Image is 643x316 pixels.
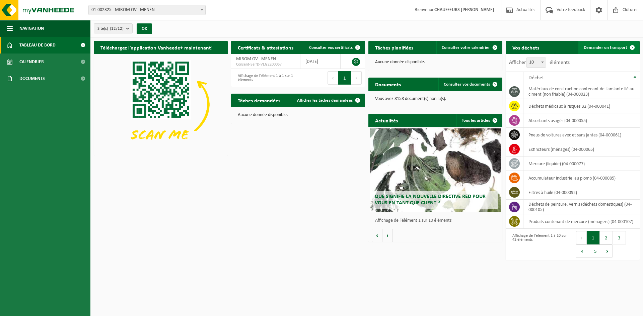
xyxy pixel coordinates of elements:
[231,41,300,54] h2: Certificats & attestations
[509,230,569,258] div: Affichage de l'élément 1 à 10 sur 42 éléments
[368,78,408,91] h2: Documents
[438,78,502,91] a: Consulter vos documents
[94,54,228,154] img: Download de VHEPlus App
[368,41,420,54] h2: Tâches planifiées
[300,54,341,69] td: [DATE]
[88,5,206,15] span: 01-002325 - MIROM OV - MENEN
[375,194,486,206] span: Que signifie la nouvelle directive RED pour vous en tant que client ?
[89,5,205,15] span: 01-002325 - MIROM OV - MENEN
[19,37,56,54] span: Tableau de bord
[523,200,640,214] td: déchets de peinture, vernis (déchets domestiques) (04-000105)
[375,97,496,101] p: Vous avez 8158 document(s) non lu(s).
[110,26,124,31] count: (12/12)
[351,71,362,85] button: Next
[234,71,295,85] div: Affichage de l'élément 1 à 1 sur 1 éléments
[523,214,640,229] td: produits contenant de mercure (ménagers) (04-000107)
[436,41,502,54] a: Consulter votre calendrier
[576,244,589,258] button: 4
[528,75,544,81] span: Déchet
[97,24,124,34] span: Site(s)
[309,45,353,50] span: Consulter vos certificats
[526,58,546,68] span: 10
[238,113,358,117] p: Aucune donnée disponible.
[236,62,295,67] span: Consent-SelfD-VEG2200067
[94,23,133,33] button: Site(s)(12/12)
[434,7,494,12] strong: CHAUFFEURS [PERSON_NAME]
[506,41,546,54] h2: Vos déchets
[442,45,490,50] span: Consulter votre calendrier
[600,231,613,244] button: 2
[231,94,287,107] h2: Tâches demandées
[375,60,496,65] p: Aucune donnée disponible.
[589,244,602,258] button: 5
[328,71,338,85] button: Previous
[137,23,152,34] button: OK
[338,71,351,85] button: 1
[19,70,45,87] span: Documents
[613,231,626,244] button: 3
[375,218,499,223] p: Affichage de l'élément 1 sur 10 éléments
[236,57,276,62] span: MIROM OV - MENEN
[523,156,640,171] td: mercure (liquide) (04-000077)
[523,142,640,156] td: extincteurs (ménages) (04-000065)
[19,20,44,37] span: Navigation
[509,60,570,65] label: Afficher éléments
[297,98,353,103] span: Afficher les tâches demandées
[578,41,639,54] a: Demander un transport
[584,45,627,50] span: Demander un transport
[304,41,364,54] a: Consulter vos certificats
[523,99,640,113] td: déchets médicaux à risques B2 (04-000041)
[368,114,405,127] h2: Actualités
[370,128,501,212] a: Que signifie la nouvelle directive RED pour vous en tant que client ?
[523,185,640,200] td: filtres à huile (04-000092)
[372,229,382,242] button: Vorige
[19,54,44,70] span: Calendrier
[526,58,546,67] span: 10
[523,128,640,142] td: pneus de voitures avec et sans jantes (04-000061)
[382,229,393,242] button: Volgende
[456,114,502,127] a: Tous les articles
[523,171,640,185] td: accumulateur industriel au plomb (04-000085)
[523,113,640,128] td: absorbants usagés (04-000055)
[523,84,640,99] td: matériaux de construction contenant de l'amiante lié au ciment (non friable) (04-000023)
[94,41,219,54] h2: Téléchargez l'application Vanheede+ maintenant!
[576,231,587,244] button: Previous
[292,94,364,107] a: Afficher les tâches demandées
[444,82,490,87] span: Consulter vos documents
[602,244,613,258] button: Next
[587,231,600,244] button: 1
